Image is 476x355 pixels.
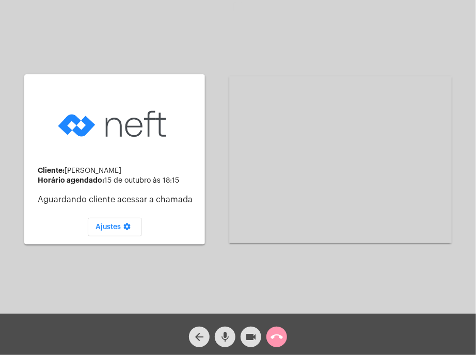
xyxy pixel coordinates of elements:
button: Ajustes [88,218,142,236]
div: 15 de outubro às 18:15 [38,176,197,185]
mat-icon: mic [219,331,231,343]
strong: Cliente: [38,167,65,174]
div: [PERSON_NAME] [38,167,197,175]
mat-icon: videocam [245,331,257,343]
mat-icon: arrow_back [193,331,205,343]
mat-icon: settings [121,222,134,235]
mat-icon: call_end [271,331,283,343]
span: Ajustes [96,223,134,231]
strong: Horário agendado: [38,176,104,184]
img: logo-neft-novo-2.png [55,94,174,154]
p: Aguardando cliente acessar a chamada [38,195,197,204]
